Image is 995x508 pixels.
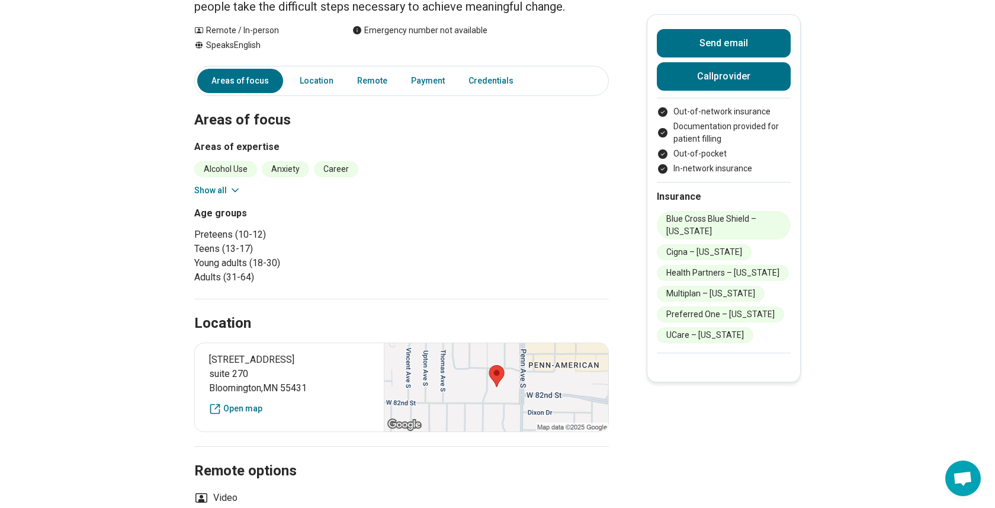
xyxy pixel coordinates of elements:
[657,265,789,281] li: Health Partners – [US_STATE]
[461,69,528,93] a: Credentials
[194,82,609,130] h2: Areas of focus
[194,140,609,154] h3: Areas of expertise
[194,270,397,285] li: Adults (31-64)
[194,161,257,177] li: Alcohol Use
[194,491,237,505] li: Video
[209,353,370,367] span: [STREET_ADDRESS]
[945,461,981,496] a: Open chat
[209,367,370,381] span: suite 270
[194,314,251,334] h2: Location
[657,106,791,118] li: Out-of-network insurance
[657,211,791,239] li: Blue Cross Blue Shield – [US_STATE]
[657,306,784,322] li: Preferred One – [US_STATE]
[293,69,341,93] a: Location
[657,327,753,343] li: UCare – [US_STATE]
[194,39,329,52] div: Speaks English
[657,106,791,175] ul: Payment options
[657,29,791,57] button: Send email
[262,161,309,177] li: Anxiety
[194,184,241,197] button: Show all
[194,206,397,221] h3: Age groups
[404,69,452,93] a: Payment
[314,161,358,177] li: Career
[209,381,370,395] span: Bloomington , MN 55431
[209,402,370,415] a: Open map
[194,242,397,256] li: Teens (13-17)
[194,256,397,270] li: Young adults (18-30)
[657,62,791,91] button: Callprovider
[350,69,394,93] a: Remote
[197,69,283,93] a: Areas of focus
[194,433,609,481] h2: Remote options
[657,244,752,260] li: Cigna – [US_STATE]
[352,24,487,37] div: Emergency number not available
[194,24,329,37] div: Remote / In-person
[194,228,397,242] li: Preteens (10-12)
[657,120,791,145] li: Documentation provided for patient filling
[657,148,791,160] li: Out-of-pocket
[657,190,791,204] h2: Insurance
[657,162,791,175] li: In-network insurance
[657,286,765,302] li: Multiplan – [US_STATE]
